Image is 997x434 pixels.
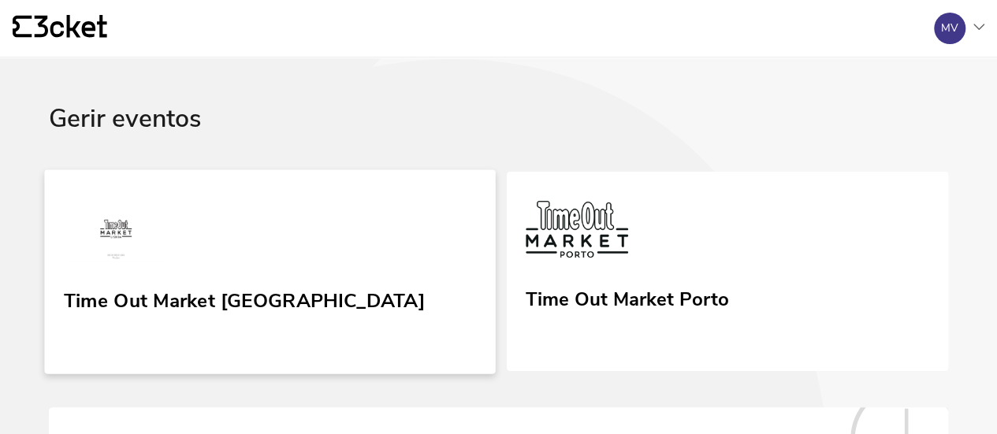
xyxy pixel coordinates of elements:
div: Time Out Market Porto [526,283,729,311]
g: {' '} [13,16,32,38]
div: Time Out Market [GEOGRAPHIC_DATA] [64,284,425,312]
div: Gerir eventos [49,105,948,172]
img: Time Out Market Lisboa [64,195,169,268]
a: Time Out Market Lisboa Time Out Market [GEOGRAPHIC_DATA] [44,169,495,373]
img: Time Out Market Porto [526,197,628,268]
div: MV [941,22,958,35]
a: {' '} [13,15,107,42]
a: Time Out Market Porto Time Out Market Porto [507,172,949,372]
